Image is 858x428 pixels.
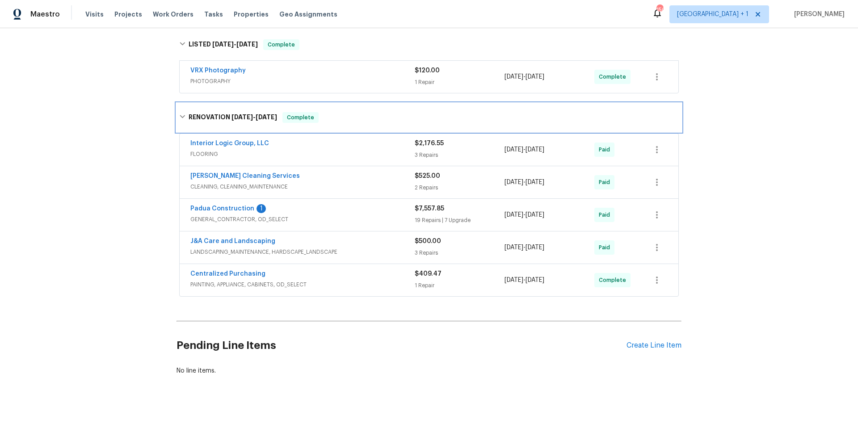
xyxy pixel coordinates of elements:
[415,248,505,257] div: 3 Repairs
[177,325,627,366] h2: Pending Line Items
[599,210,614,219] span: Paid
[415,206,444,212] span: $7,557.85
[526,74,544,80] span: [DATE]
[283,113,318,122] span: Complete
[505,243,544,252] span: -
[177,30,681,59] div: LISTED [DATE]-[DATE]Complete
[231,114,277,120] span: -
[189,39,258,50] h6: LISTED
[656,5,663,14] div: 150
[190,140,269,147] a: Interior Logic Group, LLC
[190,77,415,86] span: PHOTOGRAPHY
[85,10,104,19] span: Visits
[599,178,614,187] span: Paid
[257,204,266,213] div: 1
[505,147,523,153] span: [DATE]
[505,277,523,283] span: [DATE]
[190,182,415,191] span: CLEANING, CLEANING_MAINTENANCE
[212,41,258,47] span: -
[114,10,142,19] span: Projects
[505,276,544,285] span: -
[505,210,544,219] span: -
[526,244,544,251] span: [DATE]
[177,103,681,132] div: RENOVATION [DATE]-[DATE]Complete
[177,366,681,375] div: No line items.
[415,216,505,225] div: 19 Repairs | 7 Upgrade
[526,277,544,283] span: [DATE]
[505,145,544,154] span: -
[212,41,234,47] span: [DATE]
[153,10,193,19] span: Work Orders
[599,276,630,285] span: Complete
[599,243,614,252] span: Paid
[189,112,277,123] h6: RENOVATION
[526,179,544,185] span: [DATE]
[415,183,505,192] div: 2 Repairs
[234,10,269,19] span: Properties
[190,150,415,159] span: FLOORING
[264,40,299,49] span: Complete
[190,280,415,289] span: PAINTING, APPLIANCE, CABINETS, OD_SELECT
[677,10,749,19] span: [GEOGRAPHIC_DATA] + 1
[791,10,845,19] span: [PERSON_NAME]
[30,10,60,19] span: Maestro
[204,11,223,17] span: Tasks
[415,238,441,244] span: $500.00
[236,41,258,47] span: [DATE]
[415,151,505,159] div: 3 Repairs
[415,271,442,277] span: $409.47
[190,248,415,256] span: LANDSCAPING_MAINTENANCE, HARDSCAPE_LANDSCAPE
[526,147,544,153] span: [DATE]
[505,244,523,251] span: [DATE]
[415,67,440,74] span: $120.00
[231,114,253,120] span: [DATE]
[599,72,630,81] span: Complete
[505,178,544,187] span: -
[505,74,523,80] span: [DATE]
[190,173,300,179] a: [PERSON_NAME] Cleaning Services
[505,72,544,81] span: -
[415,173,440,179] span: $525.00
[415,78,505,87] div: 1 Repair
[505,179,523,185] span: [DATE]
[190,206,254,212] a: Padua Construction
[526,212,544,218] span: [DATE]
[627,341,681,350] div: Create Line Item
[415,140,444,147] span: $2,176.55
[599,145,614,154] span: Paid
[190,271,265,277] a: Centralized Purchasing
[190,67,246,74] a: VRX Photography
[190,215,415,224] span: GENERAL_CONTRACTOR, OD_SELECT
[256,114,277,120] span: [DATE]
[190,238,275,244] a: J&A Care and Landscaping
[505,212,523,218] span: [DATE]
[415,281,505,290] div: 1 Repair
[279,10,337,19] span: Geo Assignments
